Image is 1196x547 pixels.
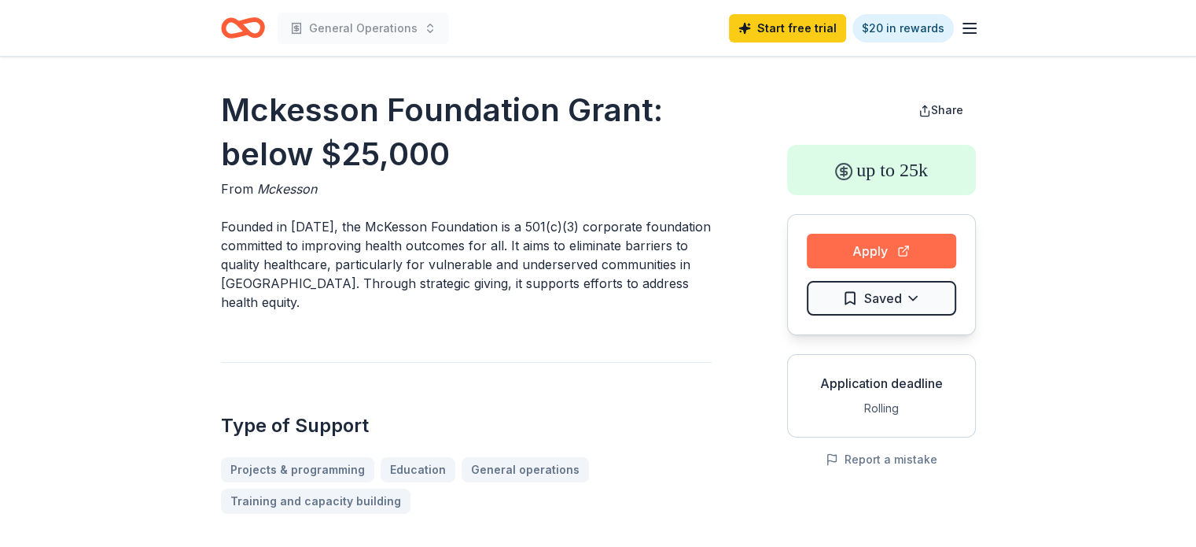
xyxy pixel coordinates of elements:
[221,179,712,198] div: From
[729,14,846,43] a: Start free trial
[906,94,976,126] button: Share
[800,399,962,418] div: Rolling
[864,288,902,309] span: Saved
[807,281,956,316] button: Saved
[221,457,374,482] a: Projects & programming
[800,374,962,393] div: Application deadline
[807,234,956,268] button: Apply
[221,9,265,46] a: Home
[381,457,455,482] a: Education
[462,457,589,482] a: General operations
[826,450,937,469] button: Report a mistake
[221,88,712,176] h1: Mckesson Foundation Grant: below $25,000
[852,14,954,43] a: $20 in rewards
[221,489,410,514] a: Training and capacity building
[309,19,418,38] span: General Operations
[221,413,712,438] h2: Type of Support
[278,13,449,44] button: General Operations
[257,181,317,197] span: Mckesson
[787,145,976,195] div: up to 25k
[221,217,712,312] p: Founded in [DATE], the McKesson Foundation is a 501(c)(3) corporate foundation committed to impro...
[931,103,963,116] span: Share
